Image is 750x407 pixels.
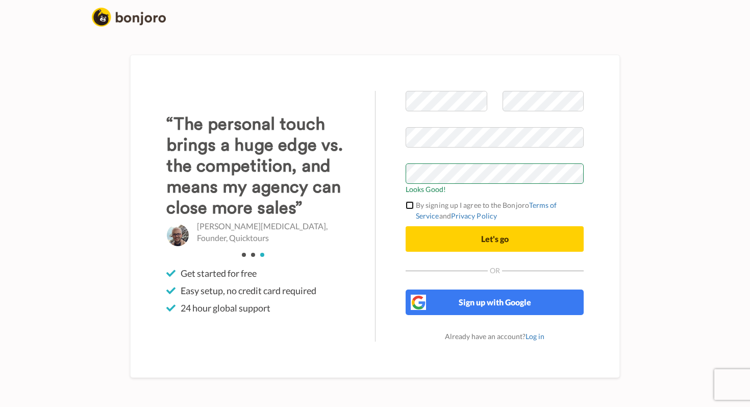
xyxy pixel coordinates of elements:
span: Easy setup, no credit card required [181,284,316,297]
a: Log in [526,332,544,341]
img: logo_full.png [92,8,166,27]
label: By signing up I agree to the Bonjoro and [406,200,584,221]
span: Get started for free [181,267,257,279]
span: Sign up with Google [459,297,531,307]
img: Daniel Nix, Founder, Quicktours [166,224,189,247]
h3: “The personal touch brings a huge edge vs. the competition, and means my agency can close more sa... [166,114,344,219]
input: By signing up I agree to the BonjoroTerms of ServiceandPrivacy Policy [406,201,414,209]
span: Or [488,267,502,274]
span: Looks Good! [406,184,584,195]
a: Terms of Service [416,201,557,220]
p: [PERSON_NAME][MEDICAL_DATA], Founder, Quicktours [197,221,344,244]
button: Let's go [406,226,584,252]
span: Already have an account? [445,332,544,341]
span: Let's go [481,234,509,244]
a: Privacy Policy [451,211,497,220]
button: Sign up with Google [406,290,584,315]
span: 24 hour global support [181,302,270,314]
